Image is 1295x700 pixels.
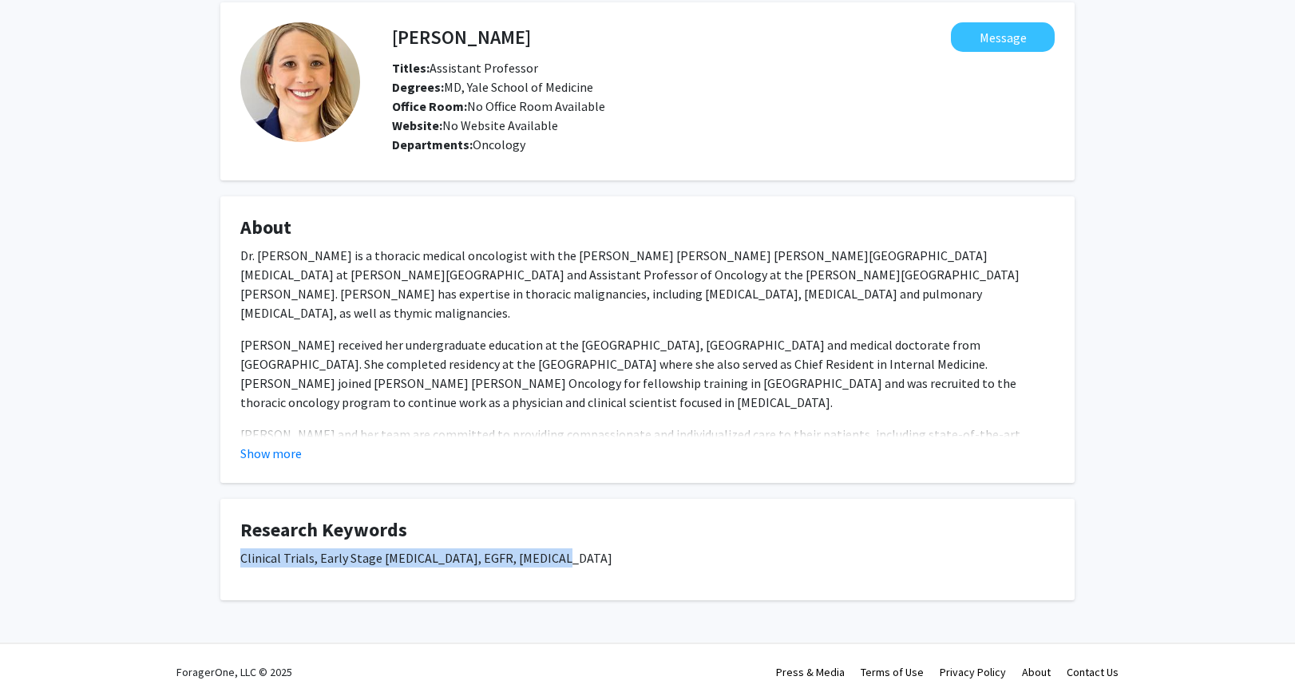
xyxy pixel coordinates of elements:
div: ForagerOne, LLC © 2025 [176,644,292,700]
p: Dr. [PERSON_NAME] is a thoracic medical oncologist with the [PERSON_NAME] [PERSON_NAME] [PERSON_N... [240,246,1055,322]
b: Titles: [392,60,430,76]
b: Website: [392,117,442,133]
span: MD, Yale School of Medicine [392,79,593,95]
a: About [1022,665,1051,679]
span: No Website Available [392,117,558,133]
p: [PERSON_NAME] and her team are committed to providing compassionate and individualized care to th... [240,425,1055,501]
h4: Research Keywords [240,519,1055,542]
span: Oncology [473,136,525,152]
button: Message Susan Scott [951,22,1055,52]
b: Office Room: [392,98,467,114]
h4: About [240,216,1055,239]
iframe: Chat [12,628,68,688]
img: Profile Picture [240,22,360,142]
a: Press & Media [776,665,845,679]
b: Departments: [392,136,473,152]
h4: [PERSON_NAME] [392,22,531,52]
button: Show more [240,444,302,463]
a: Contact Us [1067,665,1119,679]
p: [PERSON_NAME] received her undergraduate education at the [GEOGRAPHIC_DATA], [GEOGRAPHIC_DATA] an... [240,335,1055,412]
a: Privacy Policy [940,665,1006,679]
b: Degrees: [392,79,444,95]
a: Terms of Use [861,665,924,679]
p: Clinical Trials, Early Stage [MEDICAL_DATA], EGFR, [MEDICAL_DATA] [240,548,1055,568]
span: No Office Room Available [392,98,605,114]
span: Assistant Professor [392,60,538,76]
